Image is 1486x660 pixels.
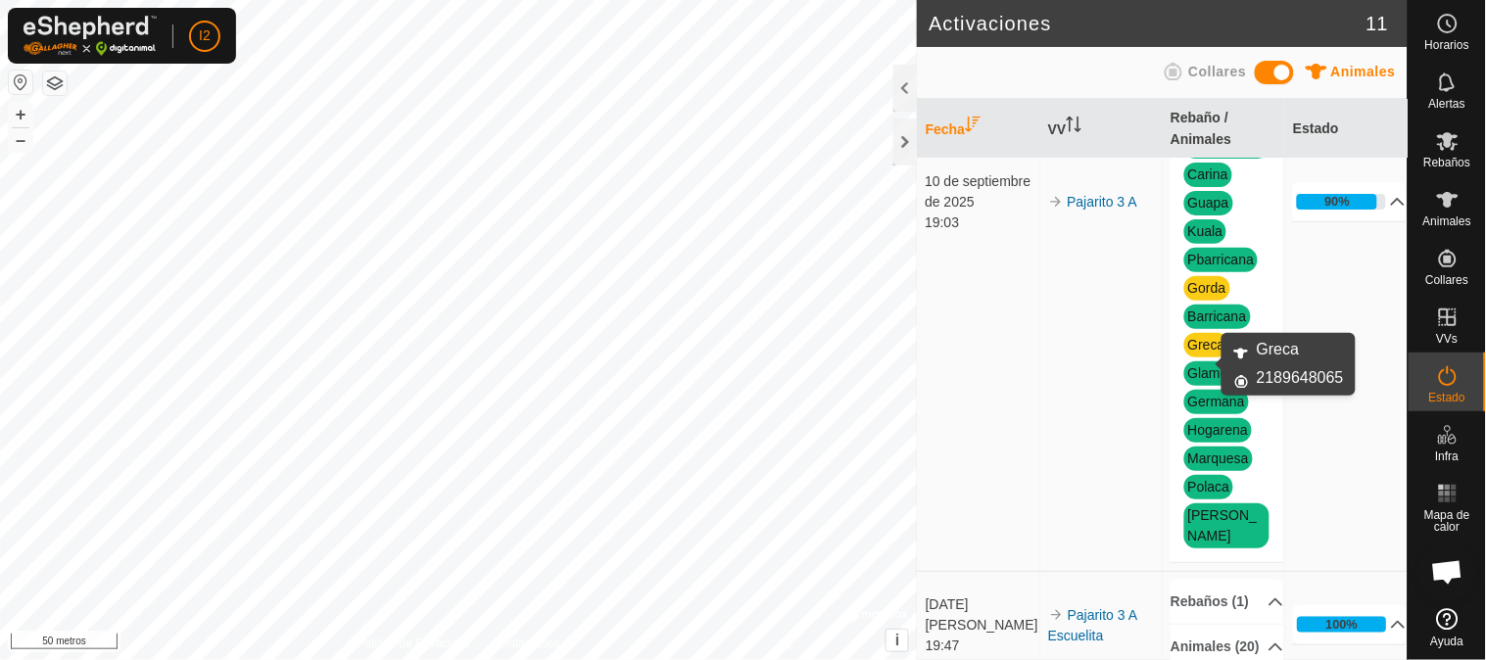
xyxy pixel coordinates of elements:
p-accordion-header: Rebaños (1) [1171,580,1284,624]
p-sorticon: Activar para ordenar [1066,119,1081,135]
font: Contáctanos [494,636,559,650]
a: Barricana [1188,308,1247,324]
font: Animales [1423,214,1471,228]
p-sorticon: Activar para ordenar [965,119,981,135]
font: Activaciones [929,13,1051,34]
font: Estado [1429,391,1465,404]
font: Animales [1331,64,1396,79]
font: Rebaños [1423,156,1470,169]
a: Kuala [1188,223,1223,239]
p-accordion-header: 90% [1293,182,1407,221]
a: Carina [1188,166,1228,182]
button: Restablecer mapa [9,71,32,94]
font: 100% [1325,617,1358,632]
button: – [9,128,32,152]
font: + [16,104,26,124]
font: Rebaño / Animales [1171,110,1231,147]
a: Ayuda [1409,600,1486,655]
font: VVs [1436,332,1458,346]
a: Pajarito 3 A [1068,194,1138,210]
font: – [16,129,25,150]
a: Contáctanos [494,635,559,652]
div: 100% [1297,617,1387,633]
a: Glamurosa [1188,365,1255,381]
font: 19:03 [925,214,959,230]
a: Pajarito 3 A Escuelita [1048,607,1137,643]
a: Gorda [1188,280,1226,296]
font: Horarios [1425,38,1469,52]
font: I2 [199,27,211,43]
p-accordion-header: 100% [1293,605,1407,644]
font: i [895,632,899,648]
font: Infra [1435,449,1459,463]
button: Capas del Mapa [43,71,67,95]
font: Rebaños (1) [1171,593,1249,609]
a: Hogarena [1188,422,1249,438]
div: 90% [1297,194,1387,210]
font: 90% [1324,194,1350,209]
font: VV [1048,121,1067,137]
font: Animales (20) [1171,638,1260,654]
font: Ayuda [1431,635,1464,648]
a: Germana [1188,394,1245,409]
font: Collares [1188,64,1246,79]
font: [DATE][PERSON_NAME] [925,596,1037,633]
font: Alertas [1429,97,1465,111]
a: [PERSON_NAME] [1188,507,1258,543]
font: Collares [1425,273,1468,287]
img: flecha [1048,607,1064,623]
font: 19:47 [925,637,959,653]
font: Política de Privacidad [358,636,470,650]
a: Polaca [1188,479,1230,495]
a: Política de Privacidad [358,635,470,652]
a: Marquesa [1188,450,1249,466]
a: Pbarricana [1188,252,1255,267]
font: Estado [1293,120,1339,136]
button: i [887,630,908,651]
a: Greca [1188,337,1225,353]
div: Chat abierto [1418,542,1477,601]
font: Mapa de calor [1424,508,1470,534]
button: + [9,103,32,126]
font: 11 [1366,13,1388,34]
font: Fecha [925,121,964,137]
img: Logotipo de Gallagher [24,16,157,56]
img: flecha [1048,194,1064,210]
a: Guapa [1188,195,1229,211]
font: 10 de septiembre de 2025 [925,173,1031,210]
